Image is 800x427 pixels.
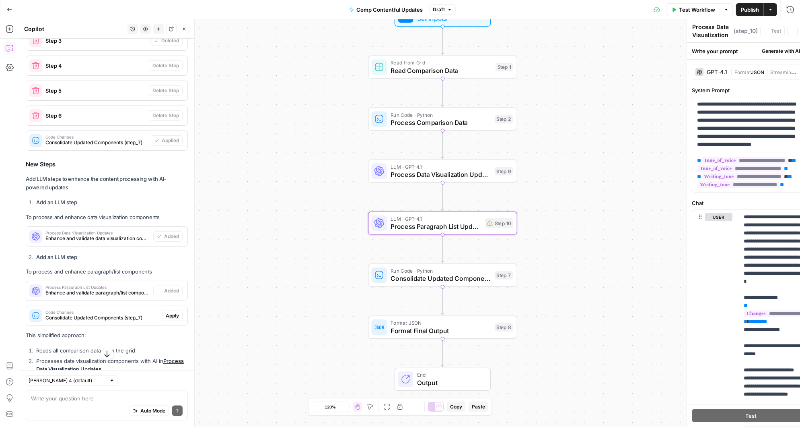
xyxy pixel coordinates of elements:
[26,267,188,276] p: To process and enhance paragraph/list components
[441,234,444,263] g: Edge from step_10 to step_7
[707,69,727,75] div: GPT-4.1
[368,108,517,131] div: Run Code · PythonProcess Comparison DataStep 2
[764,68,770,76] span: |
[760,26,785,36] button: Test
[441,26,444,54] g: Edge from start to step_1
[45,37,147,45] span: Step 3
[45,139,148,146] span: Consolidate Updated Components (step_7)
[153,231,183,242] button: Added
[391,274,491,284] span: Consolidate Updated Components
[36,199,77,205] strong: Add an LLM step
[391,66,492,75] span: Read Comparison Data
[368,368,517,391] div: EndOutput
[429,4,456,15] button: Draft
[771,27,781,35] span: Test
[368,56,517,79] div: Read from GridRead Comparison DataStep 1
[34,357,188,373] li: Processes data visualization components with AI in
[149,60,183,71] button: Delete Step
[679,6,715,14] span: Test Workflow
[391,222,481,231] span: Process Paragraph List Updates
[150,35,183,46] button: Deleted
[149,85,183,96] button: Delete Step
[441,78,444,106] g: Edge from step_1 to step_2
[485,218,513,228] div: Step 10
[441,286,444,315] g: Edge from step_7 to step_8
[741,6,759,14] span: Publish
[391,163,491,170] span: LLM · GPT-4.1
[391,170,491,179] span: Process Data Visualization Updates
[705,213,732,221] button: user
[149,110,183,121] button: Delete Step
[24,25,125,33] div: Copilot
[734,69,751,75] span: Format
[441,182,444,211] g: Edge from step_9 to step_10
[161,37,179,44] span: Deleted
[666,3,720,16] button: Test Workflow
[391,319,491,327] span: Format JSON
[29,377,106,385] input: Claude Sonnet 4 (default)
[45,289,150,296] span: Enhance and validate paragraph/list component updates using AI
[417,371,483,379] span: End
[26,213,188,222] p: To process and enhance data visualization components
[26,176,167,191] strong: Add LLM steps to enhance the content processing with AI-powered updates
[417,378,483,388] span: Output
[746,412,757,420] span: Test
[151,135,183,146] button: Applied
[770,68,797,76] span: Streaming
[368,211,517,234] div: LLM · GPT-4.1Process Paragraph List UpdatesStep 10
[692,23,732,47] textarea: Process Data Visualization Updates
[391,326,491,336] span: Format Final Output
[495,271,513,280] div: Step 7
[34,346,188,354] li: Reads all comparison data from the grid
[441,338,444,367] g: Edge from step_8 to end
[26,331,188,340] p: This simplified approach:
[751,69,764,75] span: JSON
[45,314,159,321] span: Consolidate Updated Components (step_7)
[45,87,146,95] span: Step 5
[762,48,800,55] span: Generate with AI
[153,286,183,296] button: Added
[368,4,517,27] div: Set InputsInputs
[162,137,179,144] span: Applied
[152,62,179,69] span: Delete Step
[433,6,445,13] span: Draft
[391,59,492,66] span: Read from Grid
[417,14,465,23] span: Set Inputs
[391,118,491,127] span: Process Comparison Data
[152,112,179,119] span: Delete Step
[391,267,491,275] span: Run Code · Python
[45,62,146,70] span: Step 4
[45,285,150,289] span: Process Paragraph List Updates
[441,131,444,159] g: Edge from step_2 to step_9
[391,111,491,118] span: Run Code · Python
[26,159,188,170] h3: New Steps
[45,135,148,139] span: Code Changes
[140,407,165,415] span: Auto Mode
[45,310,159,314] span: Code Changes
[368,160,517,182] div: LLM · GPT-4.1Process Data Visualization UpdatesStep 9
[496,63,513,72] div: Step 1
[469,10,486,19] div: Inputs
[368,316,517,339] div: Format JSONFormat Final OutputStep 8
[152,87,179,94] span: Delete Step
[447,402,465,412] button: Copy
[166,312,179,319] span: Apply
[391,215,481,223] span: LLM · GPT-4.1
[495,323,513,332] div: Step 8
[730,68,734,76] span: |
[736,3,764,16] button: Publish
[356,6,423,14] span: Comp Contentful Updates
[130,406,169,416] button: Auto Mode
[164,233,179,240] span: Added
[45,231,150,235] span: Process Data Visualization Updates
[450,403,462,410] span: Copy
[36,254,77,260] strong: Add an LLM step
[45,235,150,242] span: Enhance and validate data visualization component updates using AI
[45,112,146,120] span: Step 6
[495,167,513,176] div: Step 9
[344,3,428,16] button: Comp Contentful Updates
[495,115,513,124] div: Step 2
[734,27,758,35] span: ( step_10 )
[162,311,183,321] button: Apply
[368,263,517,286] div: Run Code · PythonConsolidate Updated ComponentsStep 7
